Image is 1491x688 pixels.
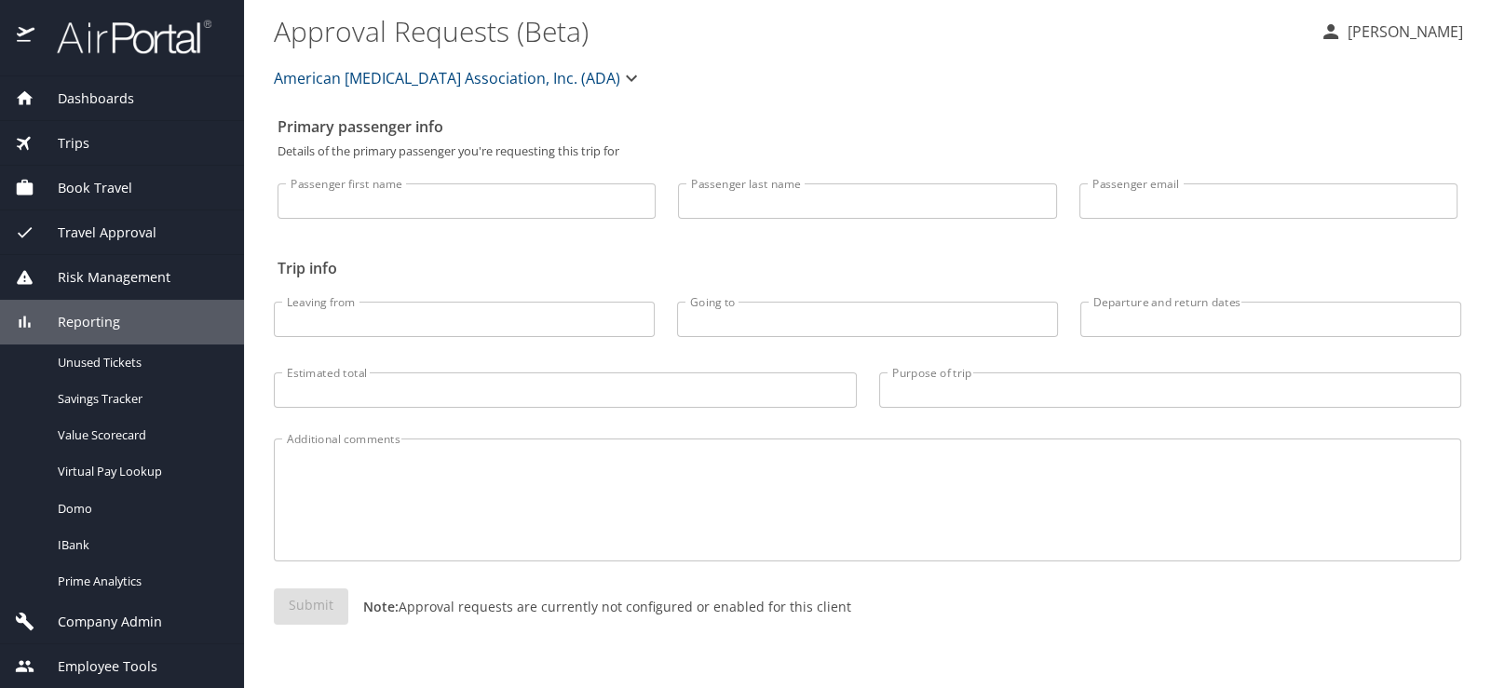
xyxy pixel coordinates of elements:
strong: Note: [363,598,399,615]
span: Domo [58,500,222,518]
span: Company Admin [34,612,162,632]
span: Reporting [34,312,120,332]
span: Book Travel [34,178,132,198]
span: Risk Management [34,267,170,288]
span: American [MEDICAL_DATA] Association, Inc. (ADA) [274,65,620,91]
span: Travel Approval [34,223,156,243]
span: Dashboards [34,88,134,109]
span: Unused Tickets [58,354,222,371]
img: icon-airportal.png [17,19,36,55]
span: Savings Tracker [58,390,222,408]
span: Virtual Pay Lookup [58,463,222,480]
button: American [MEDICAL_DATA] Association, Inc. (ADA) [266,60,650,97]
span: Value Scorecard [58,426,222,444]
span: Employee Tools [34,656,157,677]
h2: Trip info [278,253,1457,283]
p: Approval requests are currently not configured or enabled for this client [348,597,851,616]
h2: Primary passenger info [278,112,1457,142]
button: [PERSON_NAME] [1312,15,1471,48]
span: Trips [34,133,89,154]
p: Details of the primary passenger you're requesting this trip for [278,145,1457,157]
span: IBank [58,536,222,554]
h1: Approval Requests (Beta) [274,2,1305,60]
p: [PERSON_NAME] [1342,20,1463,43]
img: airportal-logo.png [36,19,211,55]
span: Prime Analytics [58,573,222,590]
